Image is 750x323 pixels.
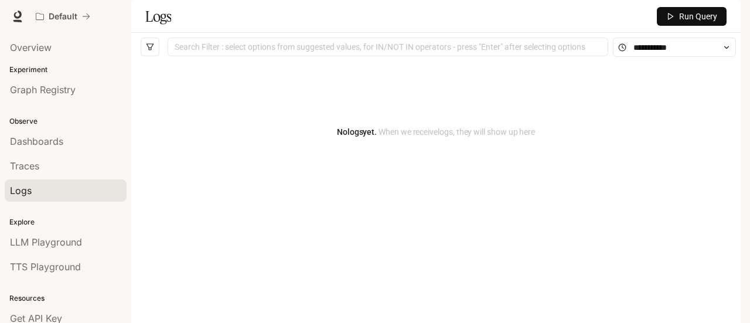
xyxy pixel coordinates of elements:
[141,38,159,56] button: filter
[145,5,171,28] h1: Logs
[679,10,717,23] span: Run Query
[30,5,96,28] button: All workspaces
[657,7,727,26] button: Run Query
[337,125,535,138] article: No logs yet.
[377,127,535,137] span: When we receive logs , they will show up here
[146,43,154,51] span: filter
[49,12,77,22] p: Default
